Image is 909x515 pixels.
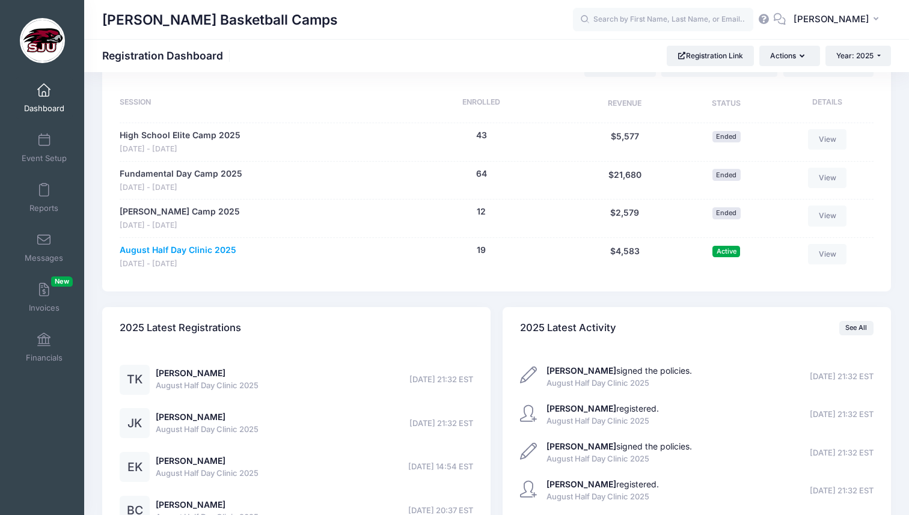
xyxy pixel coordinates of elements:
span: [DATE] - [DATE] [120,258,236,270]
a: [PERSON_NAME]registered. [546,479,659,489]
h1: Registration Dashboard [102,49,233,62]
span: [DATE] 14:54 EST [408,461,473,473]
span: Active [712,246,740,257]
a: Reports [16,177,73,219]
span: Ended [712,169,741,180]
a: [PERSON_NAME] [156,499,225,510]
button: [PERSON_NAME] [786,6,891,34]
div: TK [120,365,150,395]
span: Messages [25,253,63,263]
a: EK [120,463,150,473]
a: Messages [16,227,73,269]
a: View [808,244,846,264]
span: Event Setup [22,153,67,163]
div: $4,583 [572,244,677,270]
button: Year: 2025 [825,46,891,66]
span: [DATE] 21:32 EST [409,418,473,430]
span: August Half Day Clinic 2025 [546,415,659,427]
a: High School Elite Camp 2025 [120,129,240,142]
h4: 2025 Latest Activity [520,311,616,345]
a: Financials [16,326,73,368]
div: Session [120,97,391,111]
button: 64 [476,168,487,180]
span: August Half Day Clinic 2025 [546,377,692,389]
span: August Half Day Clinic 2025 [156,380,259,392]
span: Ended [712,131,741,142]
a: View [808,206,846,226]
a: View [808,129,846,150]
strong: [PERSON_NAME] [546,479,616,489]
button: Actions [759,46,819,66]
div: JK [120,408,150,438]
a: Dashboard [16,77,73,119]
span: [DATE] 21:32 EST [409,374,473,386]
a: See All [839,321,874,335]
span: Invoices [29,303,60,313]
span: Dashboard [24,103,64,114]
div: $2,579 [572,206,677,231]
button: 43 [476,129,487,142]
span: Financials [26,353,63,363]
span: [PERSON_NAME] [794,13,869,26]
input: Search by First Name, Last Name, or Email... [573,8,753,32]
div: Status [678,97,776,111]
a: [PERSON_NAME]registered. [546,403,659,413]
a: [PERSON_NAME] [156,456,225,466]
a: View [808,168,846,188]
span: [DATE] - [DATE] [120,182,242,194]
span: August Half Day Clinic 2025 [546,491,659,503]
span: New [51,276,73,287]
span: August Half Day Clinic 2025 [156,468,259,480]
a: [PERSON_NAME] [156,412,225,422]
a: Registration Link [667,46,754,66]
a: InvoicesNew [16,276,73,318]
div: Enrolled [391,97,572,111]
a: TK [120,375,150,385]
div: Details [776,97,874,111]
h4: 2025 Latest Registrations [120,311,241,345]
strong: [PERSON_NAME] [546,365,616,376]
h1: [PERSON_NAME] Basketball Camps [102,6,338,34]
div: Revenue [572,97,677,111]
div: $5,577 [572,129,677,155]
a: Event Setup [16,127,73,169]
a: August Half Day Clinic 2025 [120,244,236,257]
span: [DATE] 21:32 EST [810,371,874,383]
a: [PERSON_NAME]signed the policies. [546,441,692,451]
img: Cindy Griffin Basketball Camps [20,18,65,63]
a: [PERSON_NAME]signed the policies. [546,365,692,376]
button: 19 [477,244,486,257]
button: 12 [477,206,486,218]
strong: [PERSON_NAME] [546,441,616,451]
a: JK [120,419,150,429]
span: Reports [29,203,58,213]
a: Fundamental Day Camp 2025 [120,168,242,180]
span: August Half Day Clinic 2025 [546,453,692,465]
span: [DATE] 21:32 EST [810,447,874,459]
span: [DATE] 21:32 EST [810,485,874,497]
strong: [PERSON_NAME] [546,403,616,413]
span: August Half Day Clinic 2025 [156,424,259,436]
div: EK [120,452,150,482]
a: [PERSON_NAME] Camp 2025 [120,206,240,218]
span: Ended [712,207,741,219]
a: [PERSON_NAME] [156,368,225,378]
span: [DATE] - [DATE] [120,220,240,231]
span: Year: 2025 [836,51,874,60]
div: $21,680 [572,168,677,194]
span: [DATE] - [DATE] [120,144,240,155]
span: [DATE] 21:32 EST [810,409,874,421]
